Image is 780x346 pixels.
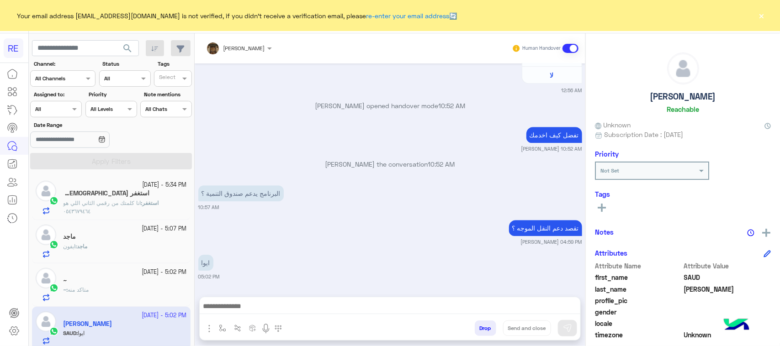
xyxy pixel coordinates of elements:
[684,319,771,328] span: null
[595,273,682,282] span: first_name
[275,325,282,332] img: make a call
[503,320,551,336] button: Send and close
[522,45,561,52] small: Human Handover
[438,102,465,110] span: 10:52 AM
[595,150,619,158] h6: Priority
[595,228,614,236] h6: Notes
[198,185,284,201] p: 4/10/2025, 10:57 AM
[521,238,582,246] small: [PERSON_NAME] 04:59 PM
[604,130,683,139] span: Subscription Date : [DATE]
[223,45,265,52] span: [PERSON_NAME]
[721,309,753,341] img: hulul-logo.png
[684,284,771,294] span: BIN ABDULAZIZ
[762,229,770,237] img: add
[595,249,627,257] h6: Attributes
[249,325,256,332] img: create order
[595,284,682,294] span: last_name
[122,43,133,54] span: search
[102,60,149,68] label: Status
[142,199,159,206] span: استغفر
[49,196,58,205] img: WhatsApp
[198,204,219,211] small: 10:57 AM
[63,189,149,197] h5: استغفر الله
[595,330,682,340] span: timezone
[198,159,582,169] p: [PERSON_NAME] the conversation
[667,105,699,113] h6: Reachable
[595,261,682,271] span: Attribute Name
[34,121,136,129] label: Date Range
[75,243,87,250] b: :
[600,167,619,174] b: Not Set
[684,261,771,271] span: Attribute Value
[198,273,220,280] small: 05:02 PM
[144,90,191,99] label: Note mentions
[89,90,136,99] label: Priority
[49,240,58,249] img: WhatsApp
[245,320,260,336] button: create order
[142,225,187,233] small: [DATE] - 5:07 PM
[526,127,582,143] p: 4/10/2025, 10:52 AM
[36,181,56,201] img: defaultAdmin.png
[63,243,75,250] span: ايفون
[215,320,230,336] button: select flow
[230,320,245,336] button: Trigger scenario
[595,296,682,305] span: profile_pic
[63,277,67,284] h5: ~
[198,101,582,110] p: [PERSON_NAME] opened handover mode
[63,286,68,293] b: :
[234,325,241,332] img: Trigger scenario
[34,90,81,99] label: Assigned to:
[521,145,582,152] small: [PERSON_NAME] 10:52 AM
[747,229,754,236] img: notes
[595,319,682,328] span: locale
[198,255,213,271] p: 4/10/2025, 5:02 PM
[49,283,58,293] img: WhatsApp
[366,12,450,20] a: re-enter your email address
[142,268,187,277] small: [DATE] - 5:02 PM
[595,307,682,317] span: gender
[141,199,159,206] b: :
[475,320,496,336] button: Drop
[36,225,56,245] img: defaultAdmin.png
[4,38,23,58] div: RE
[562,87,582,94] small: 12:56 AM
[158,60,191,68] label: Tags
[204,323,215,334] img: send attachment
[63,233,76,241] h5: ماجد
[17,11,457,21] span: Your email address [EMAIL_ADDRESS][DOMAIN_NAME] is not verified, if you didn't receive a verifica...
[684,330,771,340] span: Unknown
[68,286,89,293] span: متاكد منه
[595,190,771,198] h6: Tags
[260,323,271,334] img: send voice note
[36,268,56,288] img: defaultAdmin.png
[30,153,192,169] button: Apply Filters
[684,273,771,282] span: SAUD
[219,325,226,332] img: select flow
[158,73,175,84] div: Select
[34,60,95,68] label: Channel:
[63,286,66,293] span: ~
[668,53,699,84] img: defaultAdmin.png
[550,71,554,79] span: لا
[757,11,766,20] button: ×
[595,120,631,130] span: Unknown
[509,220,582,236] p: 4/10/2025, 4:59 PM
[563,324,572,333] img: send message
[63,199,141,215] span: انا كلمتك من رقمي الثاني اللي هو ‏‪٠٥٤٣٦٧٩٤٦٤‬‏
[428,160,455,168] span: 10:52 AM
[650,91,716,102] h5: [PERSON_NAME]
[77,243,87,250] span: ماجد
[117,40,139,60] button: search
[684,307,771,317] span: null
[143,181,187,189] small: [DATE] - 5:34 PM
